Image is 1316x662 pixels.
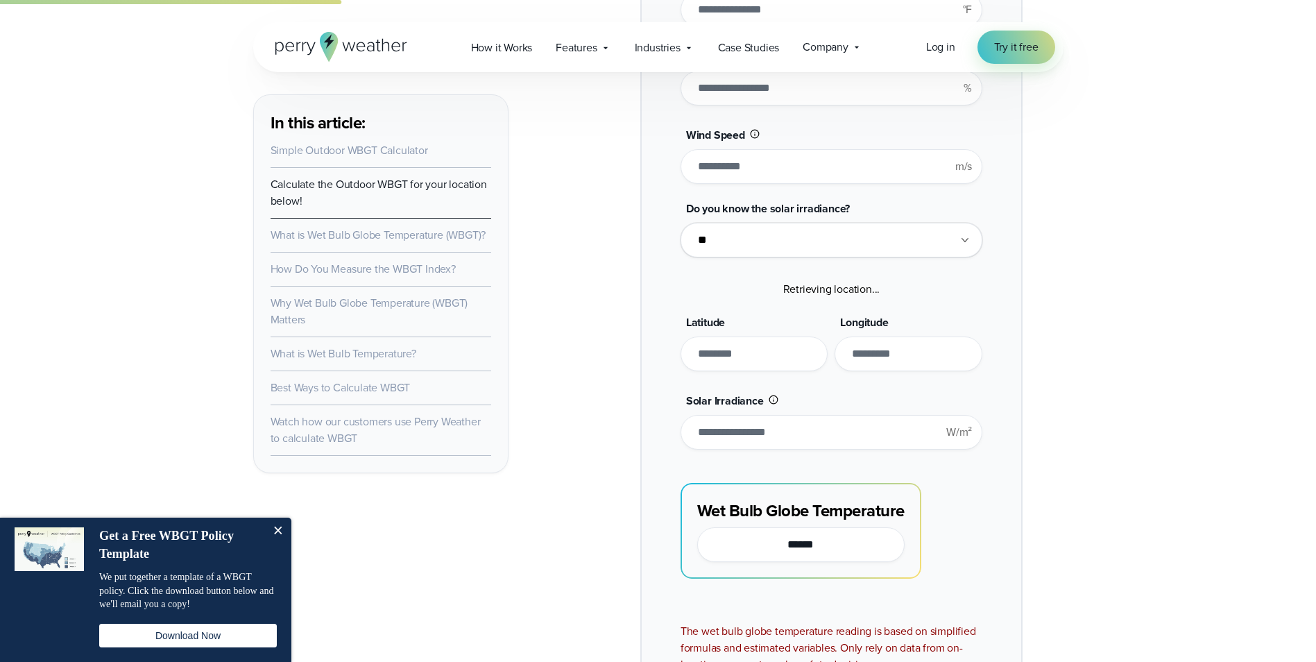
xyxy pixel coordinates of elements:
[803,39,848,56] span: Company
[686,393,764,409] span: Solar Irradiance
[840,314,888,330] span: Longitude
[926,39,955,56] a: Log in
[783,281,880,297] span: Retrieving location...
[271,346,416,362] a: What is Wet Bulb Temperature?
[99,624,277,647] button: Download Now
[271,414,481,446] a: Watch how our customers use Perry Weather to calculate WBGT
[264,518,291,545] button: Close
[271,142,428,158] a: Simple Outdoor WBGT Calculator
[271,380,411,396] a: Best Ways to Calculate WBGT
[686,314,725,330] span: Latitude
[686,201,850,217] span: Do you know the solar irradiance?
[706,33,792,62] a: Case Studies
[99,527,262,563] h4: Get a Free WBGT Policy Template
[271,295,468,328] a: Why Wet Bulb Globe Temperature (WBGT) Matters
[459,33,545,62] a: How it Works
[271,261,456,277] a: How Do You Measure the WBGT Index?
[686,127,745,143] span: Wind Speed
[556,40,597,56] span: Features
[271,227,486,243] a: What is Wet Bulb Globe Temperature (WBGT)?
[471,40,533,56] span: How it Works
[977,31,1055,64] a: Try it free
[271,112,491,134] h3: In this article:
[926,39,955,55] span: Log in
[271,176,487,209] a: Calculate the Outdoor WBGT for your location below!
[15,527,84,571] img: dialog featured image
[635,40,681,56] span: Industries
[994,39,1039,56] span: Try it free
[99,570,277,611] p: We put together a template of a WBGT policy. Click the download button below and we'll email you ...
[718,40,780,56] span: Case Studies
